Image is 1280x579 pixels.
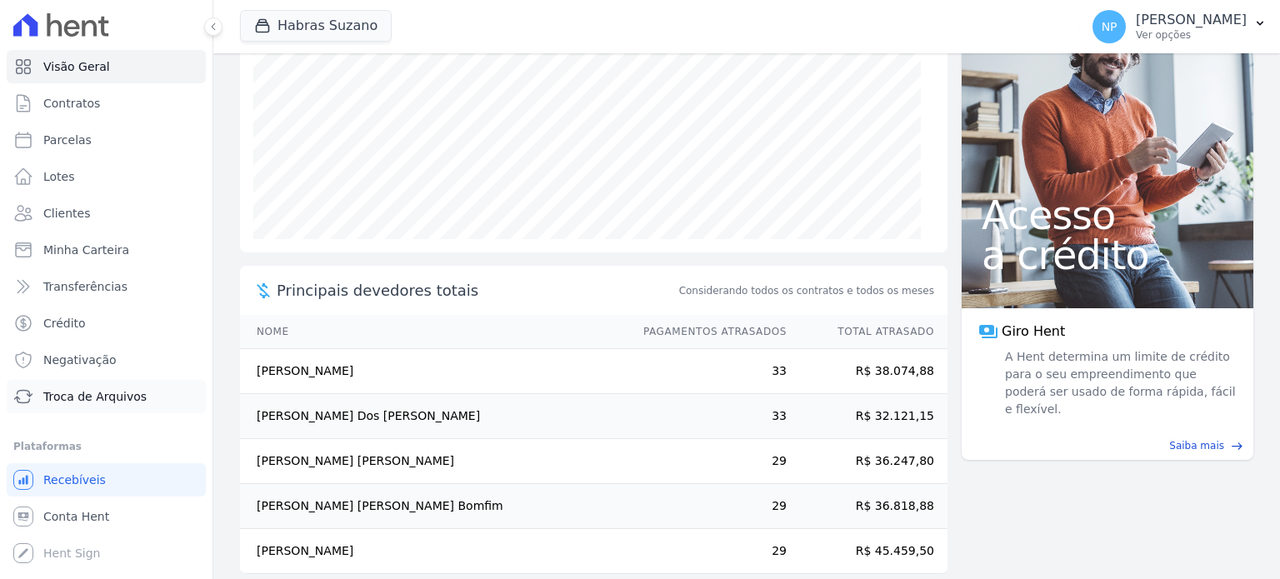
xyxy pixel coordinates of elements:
a: Transferências [7,270,206,303]
span: east [1231,440,1243,452]
span: Crédito [43,315,86,332]
span: Transferências [43,278,127,295]
a: Conta Hent [7,500,206,533]
span: Troca de Arquivos [43,388,147,405]
span: Considerando todos os contratos e todos os meses [679,283,934,298]
td: [PERSON_NAME] [240,349,627,394]
td: [PERSON_NAME] [PERSON_NAME] [240,439,627,484]
span: Negativação [43,352,117,368]
span: Acesso [982,195,1233,235]
td: 33 [627,394,787,439]
a: Crédito [7,307,206,340]
td: 29 [627,439,787,484]
p: [PERSON_NAME] [1136,12,1247,28]
div: Plataformas [13,437,199,457]
span: Parcelas [43,132,92,148]
a: Clientes [7,197,206,230]
a: Troca de Arquivos [7,380,206,413]
button: NP [PERSON_NAME] Ver opções [1079,3,1280,50]
th: Pagamentos Atrasados [627,315,787,349]
th: Total Atrasado [787,315,947,349]
span: Giro Hent [1002,322,1065,342]
a: Minha Carteira [7,233,206,267]
a: Lotes [7,160,206,193]
a: Recebíveis [7,463,206,497]
a: Parcelas [7,123,206,157]
span: NP [1102,21,1117,32]
a: Saiba mais east [972,438,1243,453]
td: [PERSON_NAME] [240,529,627,574]
td: 33 [627,349,787,394]
td: [PERSON_NAME] [PERSON_NAME] Bomfim [240,484,627,529]
span: Recebíveis [43,472,106,488]
span: Saiba mais [1169,438,1224,453]
a: Contratos [7,87,206,120]
span: a crédito [982,235,1233,275]
p: Ver opções [1136,28,1247,42]
span: Contratos [43,95,100,112]
td: R$ 36.818,88 [787,484,947,529]
span: Conta Hent [43,508,109,525]
td: R$ 36.247,80 [787,439,947,484]
a: Negativação [7,343,206,377]
span: A Hent determina um limite de crédito para o seu empreendimento que poderá ser usado de forma ráp... [1002,348,1237,418]
span: Lotes [43,168,75,185]
td: R$ 45.459,50 [787,529,947,574]
td: 29 [627,484,787,529]
span: Visão Geral [43,58,110,75]
td: R$ 32.121,15 [787,394,947,439]
td: [PERSON_NAME] Dos [PERSON_NAME] [240,394,627,439]
span: Minha Carteira [43,242,129,258]
span: Principais devedores totais [277,279,676,302]
button: Habras Suzano [240,10,392,42]
a: Visão Geral [7,50,206,83]
td: 29 [627,529,787,574]
span: Clientes [43,205,90,222]
td: R$ 38.074,88 [787,349,947,394]
th: Nome [240,315,627,349]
